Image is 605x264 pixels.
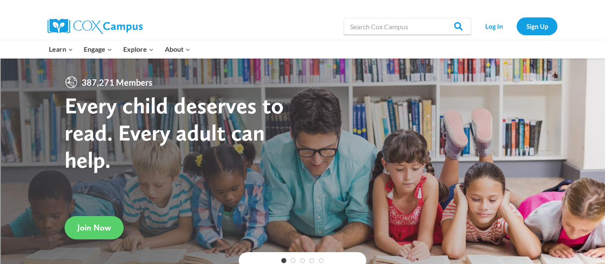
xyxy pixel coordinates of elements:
span: Learn [49,44,73,55]
nav: Secondary Navigation [475,17,557,35]
input: Search Cox Campus [344,18,471,35]
nav: Primary Navigation [43,40,195,58]
span: Explore [123,44,154,55]
span: Engage [84,44,112,55]
img: Cox Campus [48,19,143,34]
a: Sign Up [517,17,557,35]
span: About [165,44,190,55]
a: Log In [475,17,512,35]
